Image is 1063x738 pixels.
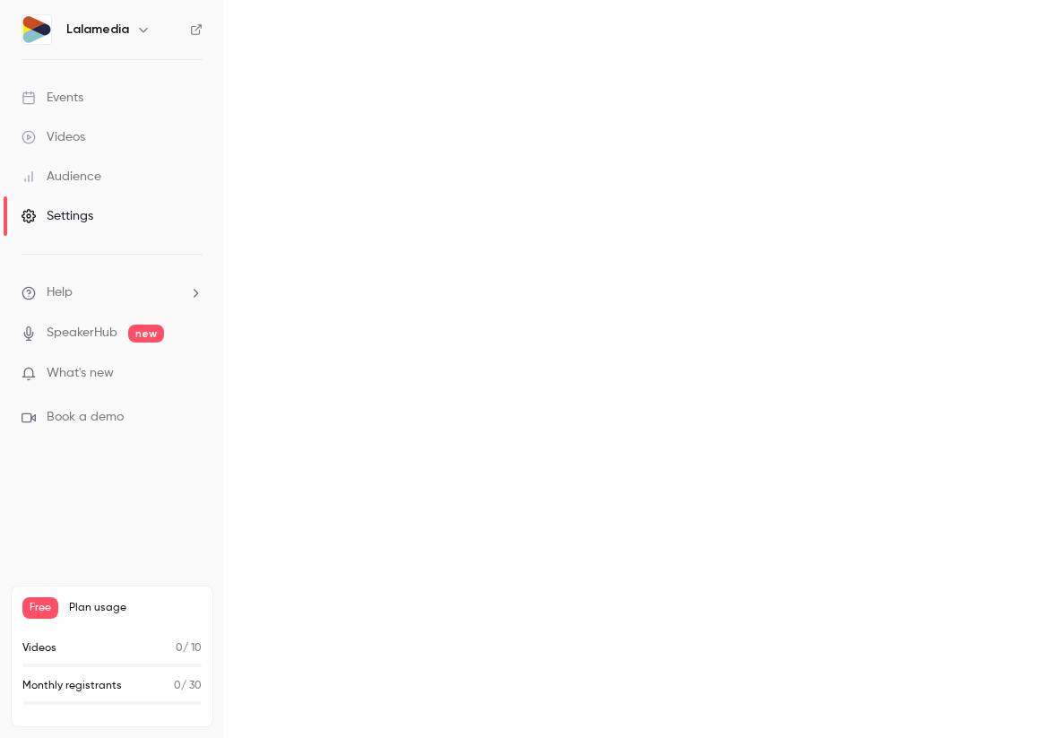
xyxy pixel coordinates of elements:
span: Free [22,597,58,619]
p: Monthly registrants [22,678,122,694]
span: 0 [174,681,181,691]
p: / 10 [176,640,202,656]
img: Lalamedia [22,15,51,44]
span: Plan usage [69,601,202,615]
div: Videos [22,128,85,146]
div: Settings [22,207,93,225]
span: Help [47,283,73,302]
span: new [128,325,164,343]
div: Audience [22,168,101,186]
div: Events [22,89,83,107]
span: 0 [176,643,183,654]
p: Videos [22,640,56,656]
a: SpeakerHub [47,324,117,343]
li: help-dropdown-opener [22,283,203,302]
iframe: Noticeable Trigger [181,366,203,382]
p: / 30 [174,678,202,694]
span: What's new [47,364,114,383]
h6: Lalamedia [66,21,129,39]
span: Book a demo [47,408,124,427]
